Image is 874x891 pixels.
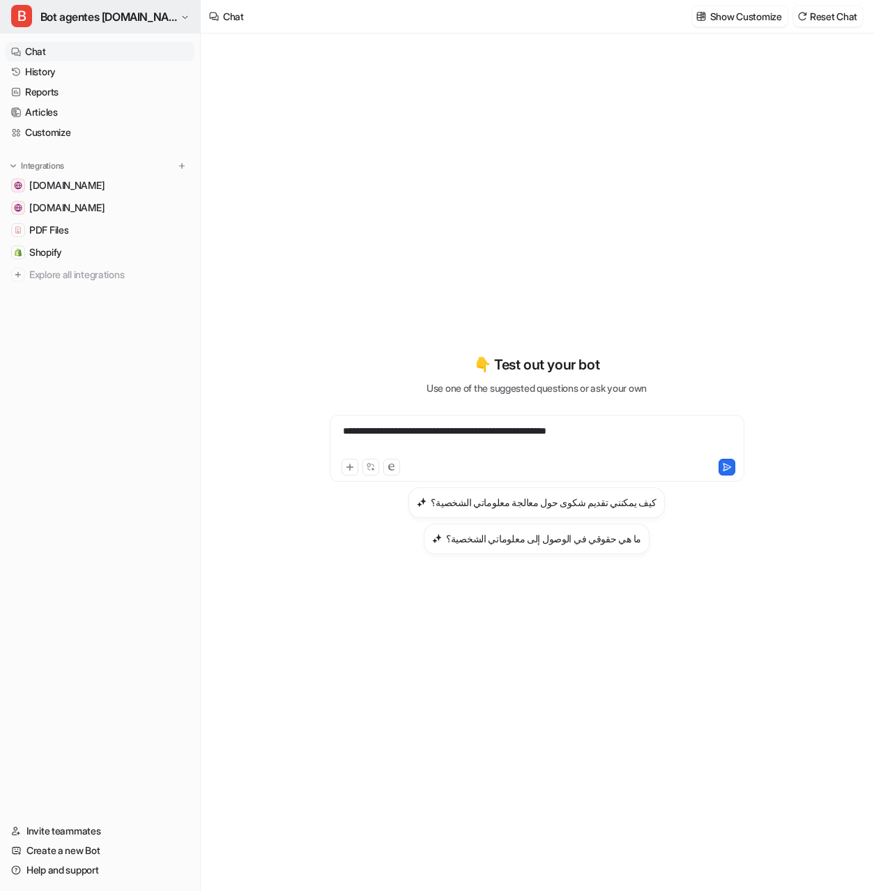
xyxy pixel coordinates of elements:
p: Use one of the suggested questions or ask your own [427,381,647,395]
img: menu_add.svg [177,161,187,171]
span: Explore all integrations [29,264,189,286]
img: explore all integrations [11,268,25,282]
button: Show Customize [692,6,788,26]
span: Bot agentes [DOMAIN_NAME] [40,7,177,26]
img: PDF Files [14,226,22,234]
img: كيف يمكنني تقديم شكوى حول معالجة معلوماتي الشخصية؟ [417,497,427,508]
span: PDF Files [29,223,68,237]
span: [DOMAIN_NAME] [29,201,105,215]
a: PDF FilesPDF Files [6,220,194,240]
img: expand menu [8,161,18,171]
a: Create a new Bot [6,841,194,860]
img: handwashbasin.com [14,181,22,190]
h3: ما هي حقوقي في الوصول إلى معلوماتي الشخصية؟ [446,531,641,546]
a: Invite teammates [6,821,194,841]
img: reset [797,11,807,22]
button: Reset Chat [793,6,863,26]
p: 👇 Test out your bot [474,354,599,375]
a: History [6,62,194,82]
a: Articles [6,102,194,122]
a: Customize [6,123,194,142]
p: Integrations [21,160,64,172]
button: كيف يمكنني تقديم شكوى حول معالجة معلوماتي الشخصية؟كيف يمكنني تقديم شكوى حول معالجة معلوماتي الشخصية؟ [408,487,664,518]
p: Show Customize [710,9,782,24]
img: www.lioninox.com [14,204,22,212]
button: ما هي حقوقي في الوصول إلى معلوماتي الشخصية؟ما هي حقوقي في الوصول إلى معلوماتي الشخصية؟ [424,524,650,554]
span: Shopify [29,245,62,259]
h3: كيف يمكنني تقديم شكوى حول معالجة معلوماتي الشخصية؟ [431,495,656,510]
a: ShopifyShopify [6,243,194,262]
div: Chat [223,9,244,24]
img: customize [696,11,706,22]
button: Integrations [6,159,68,173]
a: Explore all integrations [6,265,194,284]
img: Shopify [14,248,22,257]
a: Chat [6,42,194,61]
span: [DOMAIN_NAME] [29,178,105,192]
a: www.lioninox.com[DOMAIN_NAME] [6,198,194,218]
span: B [11,5,32,27]
a: Reports [6,82,194,102]
img: ما هي حقوقي في الوصول إلى معلوماتي الشخصية؟ [432,533,442,544]
a: handwashbasin.com[DOMAIN_NAME] [6,176,194,195]
a: Help and support [6,860,194,880]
